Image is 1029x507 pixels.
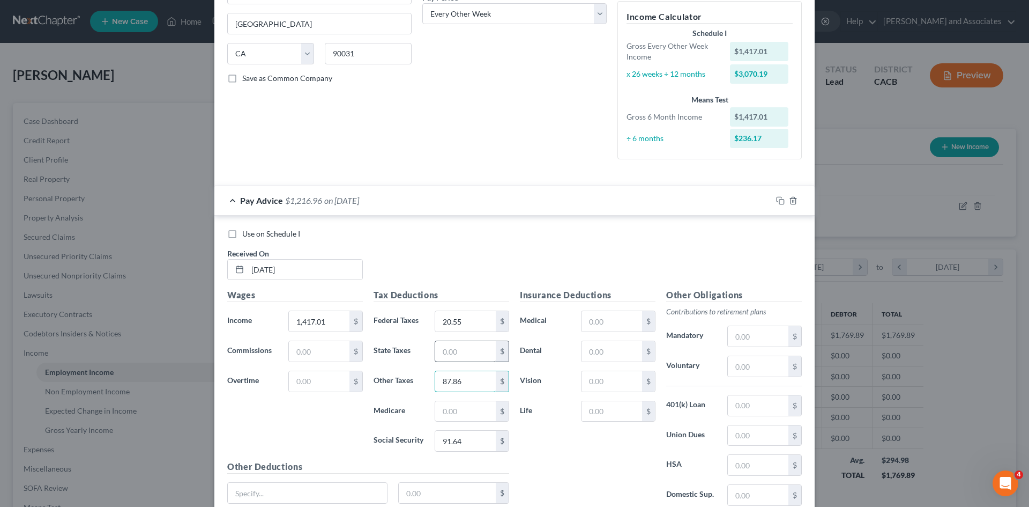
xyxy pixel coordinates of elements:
div: $ [496,483,509,503]
label: Overtime [222,371,283,392]
label: Commissions [222,341,283,362]
input: Specify... [228,483,387,503]
input: 0.00 [289,371,349,392]
input: 0.00 [728,356,788,377]
label: Life [514,401,576,422]
span: Received On [227,249,269,258]
input: 0.00 [728,455,788,475]
div: $ [788,455,801,475]
h5: Other Deductions [227,460,509,474]
input: 0.00 [728,395,788,416]
div: $ [788,326,801,347]
input: 0.00 [399,483,496,503]
div: Gross 6 Month Income [621,112,725,122]
span: on [DATE] [324,195,359,205]
label: Vision [514,371,576,392]
h5: Insurance Deductions [520,289,655,302]
span: 4 [1015,471,1023,479]
div: $ [496,341,509,362]
div: x 26 weeks ÷ 12 months [621,69,725,79]
input: 0.00 [435,401,496,422]
div: $ [642,311,655,332]
span: Save as Common Company [242,74,332,83]
div: Means Test [627,94,793,105]
label: Domestic Sup. [661,484,722,506]
span: Income [227,315,252,325]
div: $236.17 [730,129,789,148]
label: 401(k) Loan [661,395,722,416]
h5: Income Calculator [627,10,793,24]
input: 0.00 [435,371,496,392]
input: 0.00 [728,485,788,505]
label: Union Dues [661,425,722,446]
div: Gross Every Other Week Income [621,41,725,62]
h5: Tax Deductions [374,289,509,302]
label: Mandatory [661,326,722,347]
input: Enter city... [228,13,411,34]
label: HSA [661,454,722,476]
div: $ [642,371,655,392]
input: 0.00 [289,341,349,362]
div: $ [496,401,509,422]
input: 0.00 [435,341,496,362]
div: $ [349,371,362,392]
input: 0.00 [435,311,496,332]
input: 0.00 [728,425,788,446]
div: $ [496,311,509,332]
div: $1,417.01 [730,107,789,127]
span: Use on Schedule I [242,229,300,238]
div: $1,417.01 [730,42,789,61]
div: Schedule I [627,28,793,39]
div: ÷ 6 months [621,133,725,144]
input: 0.00 [728,326,788,347]
h5: Other Obligations [666,289,802,302]
input: Enter zip... [325,43,412,64]
label: Voluntary [661,356,722,377]
div: $ [349,311,362,332]
div: $ [496,371,509,392]
div: $ [349,341,362,362]
label: Social Security [368,430,429,452]
label: Medicare [368,401,429,422]
div: $ [788,356,801,377]
input: MM/DD/YYYY [248,260,362,280]
div: $ [496,431,509,451]
label: Federal Taxes [368,311,429,332]
input: 0.00 [581,341,642,362]
input: 0.00 [581,311,642,332]
label: Dental [514,341,576,362]
input: 0.00 [435,431,496,451]
h5: Wages [227,289,363,302]
div: $ [642,401,655,422]
input: 0.00 [581,371,642,392]
input: 0.00 [581,401,642,422]
label: Medical [514,311,576,332]
div: $ [788,395,801,416]
input: 0.00 [289,311,349,332]
label: State Taxes [368,341,429,362]
div: $3,070.19 [730,64,789,84]
iframe: Intercom live chat [993,471,1018,496]
label: Other Taxes [368,371,429,392]
div: $ [788,485,801,505]
div: $ [788,425,801,446]
p: Contributions to retirement plans [666,306,802,317]
span: Pay Advice [240,195,283,205]
div: $ [642,341,655,362]
span: $1,216.96 [285,195,322,205]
